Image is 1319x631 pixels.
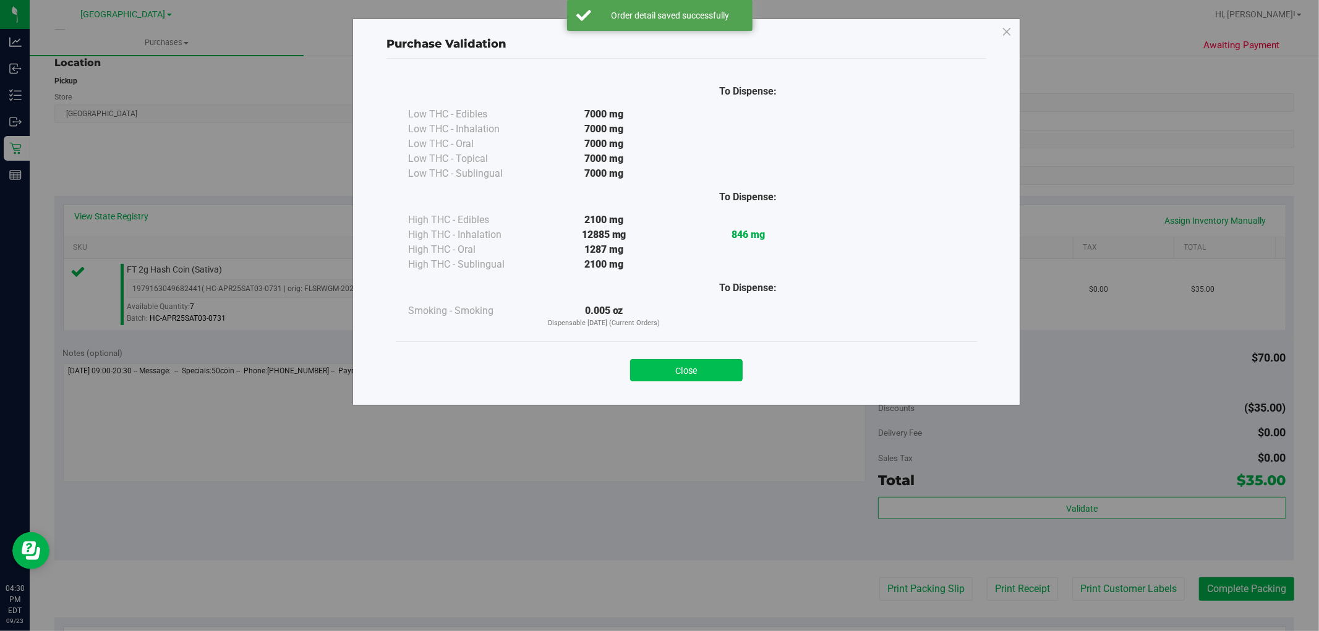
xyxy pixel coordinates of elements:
[408,137,532,151] div: Low THC - Oral
[532,242,676,257] div: 1287 mg
[408,151,532,166] div: Low THC - Topical
[676,84,820,99] div: To Dispense:
[532,122,676,137] div: 7000 mg
[676,190,820,205] div: To Dispense:
[532,107,676,122] div: 7000 mg
[630,359,743,381] button: Close
[532,318,676,329] p: Dispensable [DATE] (Current Orders)
[532,303,676,329] div: 0.005 oz
[532,257,676,272] div: 2100 mg
[12,532,49,569] iframe: Resource center
[532,137,676,151] div: 7000 mg
[408,303,532,318] div: Smoking - Smoking
[408,227,532,242] div: High THC - Inhalation
[408,166,532,181] div: Low THC - Sublingual
[408,257,532,272] div: High THC - Sublingual
[532,151,676,166] div: 7000 mg
[532,213,676,227] div: 2100 mg
[532,166,676,181] div: 7000 mg
[732,229,765,240] strong: 846 mg
[598,9,743,22] div: Order detail saved successfully
[386,37,506,51] span: Purchase Validation
[408,242,532,257] div: High THC - Oral
[408,213,532,227] div: High THC - Edibles
[408,122,532,137] div: Low THC - Inhalation
[408,107,532,122] div: Low THC - Edibles
[532,227,676,242] div: 12885 mg
[676,281,820,295] div: To Dispense:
